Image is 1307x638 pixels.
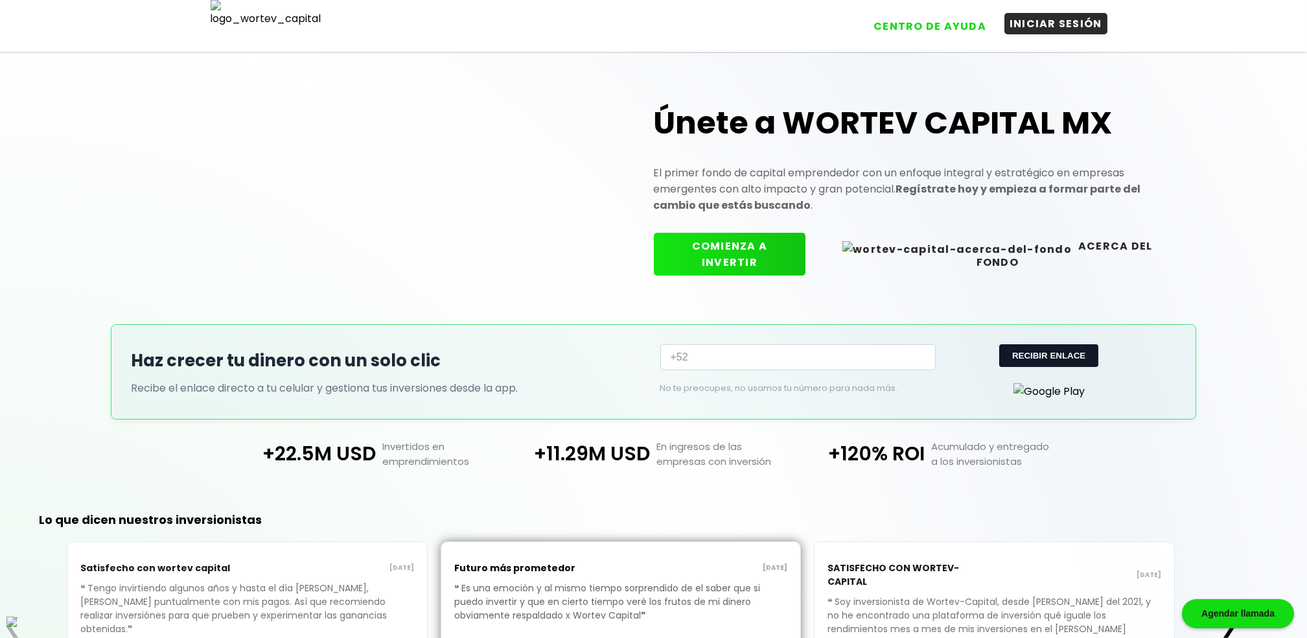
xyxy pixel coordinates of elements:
img: Google Play [1013,383,1085,399]
button: RECIBIR ENLACE [999,344,1098,367]
p: En ingresos de las empresas con inversión [650,439,791,469]
p: +11.29M USD [516,439,651,469]
span: ❞ [128,622,135,635]
img: logos_whatsapp-icon.svg [6,617,17,627]
a: INICIAR SESIÓN [991,6,1107,37]
button: CENTRO DE AYUDA [868,16,991,37]
p: +22.5M USD [242,439,376,469]
span: ❝ [827,595,835,608]
p: No te preocupes, no usamos tu número para nada más. [660,383,915,394]
strong: Regístrate hoy y empieza a formar parte del cambio que estás buscando [654,182,1141,213]
p: Recibe el enlace directo a tu celular y gestiona tus inversiones desde la app. [131,380,647,396]
h2: Haz crecer tu dinero con un solo clic [131,348,647,373]
p: Acumulado y entregado a los inversionistas [925,439,1065,469]
span: ❝ [80,582,87,595]
a: CENTRO DE AYUDA [855,6,991,37]
p: [DATE] [247,563,413,573]
p: SATISFECHO CON WORTEV-CAPITAL [827,555,994,595]
p: [DATE] [621,563,787,573]
a: COMIENZA A INVERTIR [654,255,819,270]
p: Invertidos en emprendimientos [376,439,516,469]
p: [DATE] [995,570,1161,580]
div: Agendar llamada [1182,599,1294,628]
p: El primer fondo de capital emprendedor con un enfoque integral y estratégico en empresas emergent... [654,165,1177,213]
span: ❝ [454,582,461,595]
span: ❞ [641,609,648,622]
button: INICIAR SESIÓN [1004,13,1107,34]
p: Satisfecho con wortev capital [80,555,247,582]
p: +120% ROI [791,439,925,469]
h1: Únete a WORTEV CAPITAL MX [654,102,1177,144]
button: COMIENZA A INVERTIR [654,233,806,276]
p: Futuro más prometedor [454,555,621,582]
button: ACERCA DEL FONDO [818,233,1176,276]
img: wortev-capital-acerca-del-fondo [842,241,1072,257]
